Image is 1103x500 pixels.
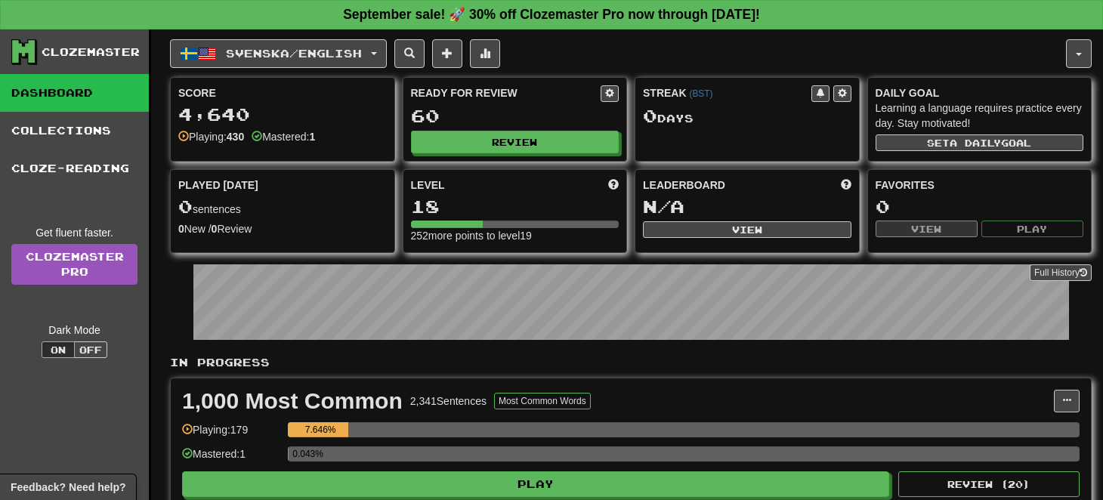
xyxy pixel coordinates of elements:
button: Review [411,131,619,153]
button: Search sentences [394,39,425,68]
button: Most Common Words [494,393,591,409]
span: 0 [178,196,193,217]
strong: 0 [178,223,184,235]
button: More stats [470,39,500,68]
button: Seta dailygoal [876,134,1084,151]
strong: 0 [212,223,218,235]
div: Daily Goal [876,85,1084,100]
div: Clozemaster [42,45,140,60]
button: Add sentence to collection [432,39,462,68]
div: 7.646% [292,422,348,437]
span: Svenska / English [226,47,362,60]
div: 252 more points to level 19 [411,228,619,243]
div: 2,341 Sentences [410,394,487,409]
button: Review (20) [898,471,1080,497]
p: In Progress [170,355,1092,370]
div: 1,000 Most Common [182,390,403,412]
span: Played [DATE] [178,177,258,193]
div: Score [178,85,387,100]
button: Full History [1030,264,1092,281]
div: Playing: 179 [182,422,280,447]
span: 0 [643,105,657,126]
div: Favorites [876,177,1084,193]
div: Mastered: [252,129,315,144]
div: Playing: [178,129,244,144]
a: ClozemasterPro [11,244,137,285]
span: Leaderboard [643,177,725,193]
div: New / Review [178,221,387,236]
span: Level [411,177,445,193]
button: Play [182,471,889,497]
span: Score more points to level up [608,177,619,193]
button: On [42,341,75,358]
strong: September sale! 🚀 30% off Clozemaster Pro now through [DATE]! [343,7,760,22]
div: Day s [643,106,851,126]
span: N/A [643,196,684,217]
span: This week in points, UTC [841,177,851,193]
button: Svenska/English [170,39,387,68]
div: 60 [411,106,619,125]
div: Ready for Review [411,85,601,100]
div: Mastered: 1 [182,446,280,471]
strong: 1 [309,131,315,143]
button: Off [74,341,107,358]
div: 4,640 [178,105,387,124]
div: sentences [178,197,387,217]
div: Get fluent faster. [11,225,137,240]
strong: 430 [227,131,244,143]
div: Streak [643,85,811,100]
button: View [876,221,978,237]
a: (BST) [689,88,712,99]
button: View [643,221,851,238]
div: Dark Mode [11,323,137,338]
div: Learning a language requires practice every day. Stay motivated! [876,100,1084,131]
span: a daily [950,137,1001,148]
div: 18 [411,197,619,216]
span: Open feedback widget [11,480,125,495]
button: Play [981,221,1083,237]
div: 0 [876,197,1084,216]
